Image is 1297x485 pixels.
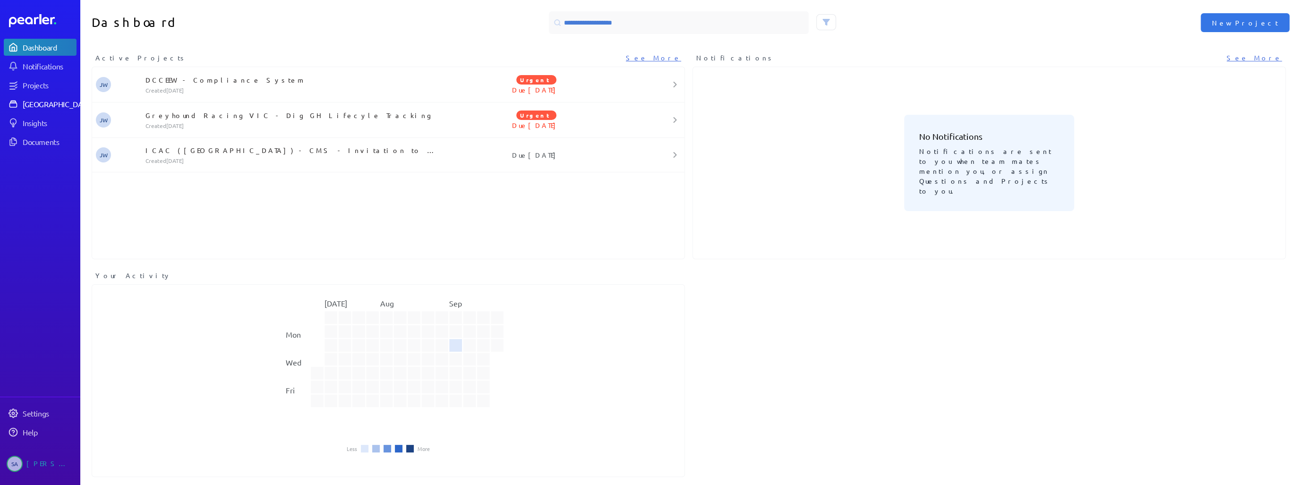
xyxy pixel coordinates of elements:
span: Jeremy Williams [96,147,111,162]
p: Created [DATE] [145,86,437,94]
a: Settings [4,405,77,422]
a: See More [626,53,681,63]
div: Help [23,427,76,437]
p: DCCEEW - Compliance System [145,75,437,85]
p: Notifications are sent to you when team mates mention you, or assign Questions and Projects to you. [919,143,1059,196]
text: [DATE] [324,298,347,308]
div: Insights [23,118,76,128]
a: Help [4,424,77,441]
h3: No Notifications [919,130,1059,143]
text: Fri [286,385,295,395]
a: Projects [4,77,77,94]
p: Created [DATE] [145,157,437,164]
a: Insights [4,114,77,131]
li: Less [347,446,357,451]
p: Due [DATE] [437,150,635,160]
p: Due [DATE] [437,85,635,94]
span: Active Projects [95,53,187,63]
div: Documents [23,137,76,146]
div: Projects [23,80,76,90]
div: Settings [23,408,76,418]
span: Urgent [516,111,556,120]
a: [GEOGRAPHIC_DATA] [4,95,77,112]
p: Created [DATE] [145,122,437,129]
p: ICAC ([GEOGRAPHIC_DATA]) - CMS - Invitation to Supply [145,145,437,155]
span: Jeremy Williams [96,77,111,92]
a: SA[PERSON_NAME] [4,452,77,476]
a: See More [1227,53,1282,63]
span: New Project [1212,18,1278,27]
li: More [418,446,430,451]
span: Notifications [696,53,775,63]
h1: Dashboard [92,11,384,34]
div: Notifications [23,61,76,71]
a: Documents [4,133,77,150]
a: Dashboard [4,39,77,56]
text: Wed [286,357,301,367]
text: Aug [380,298,394,308]
text: Mon [286,330,301,339]
p: Greyhound Racing VIC - Dig GH Lifecyle Tracking [145,111,437,120]
div: [GEOGRAPHIC_DATA] [23,99,93,109]
span: Urgent [516,75,556,85]
div: Dashboard [23,43,76,52]
text: Sep [449,298,462,308]
div: [PERSON_NAME] [26,456,74,472]
span: Jeremy Williams [96,112,111,128]
a: Notifications [4,58,77,75]
span: Steve Ackermann [7,456,23,472]
p: Due [DATE] [437,120,635,130]
button: New Project [1201,13,1289,32]
span: Your Activity [95,271,171,281]
a: Dashboard [9,14,77,27]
